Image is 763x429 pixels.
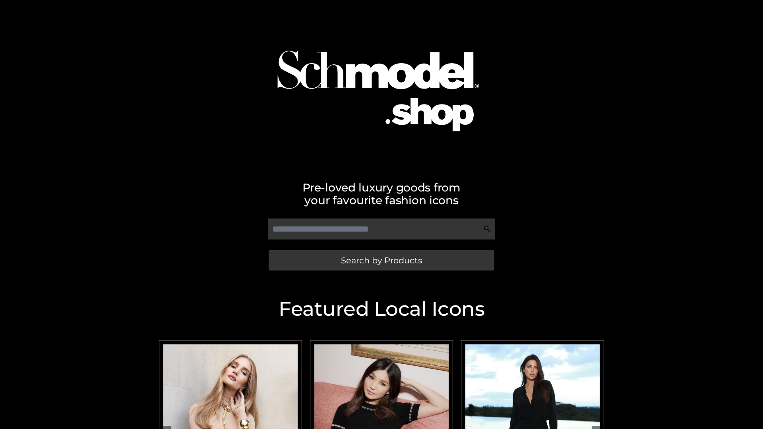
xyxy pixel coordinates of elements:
span: Search by Products [341,256,422,265]
h2: Featured Local Icons​ [155,299,608,319]
a: Search by Products [269,250,494,271]
h2: Pre-loved luxury goods from your favourite fashion icons [155,181,608,207]
img: Search Icon [483,225,491,233]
